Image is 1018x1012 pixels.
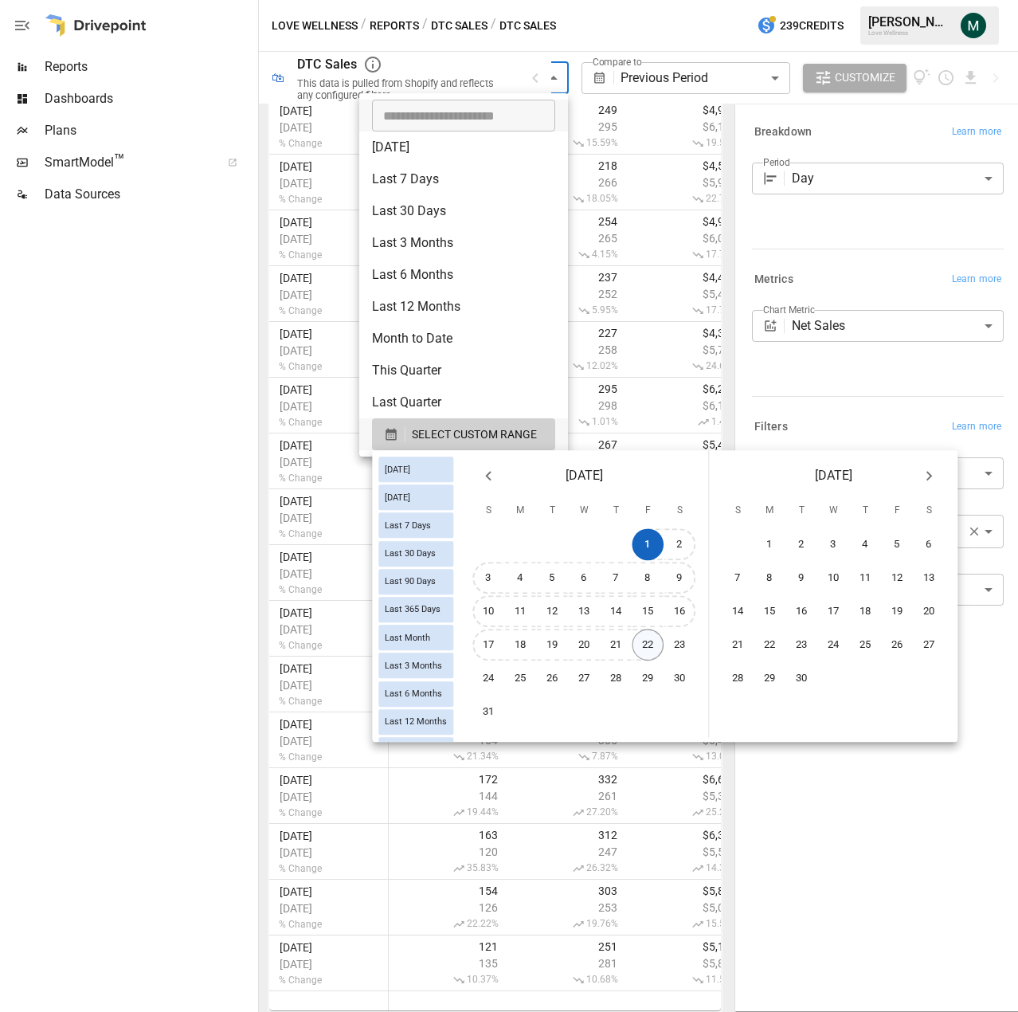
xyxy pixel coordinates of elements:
[569,563,601,594] button: 6
[786,596,818,628] button: 16
[378,681,453,707] div: Last 6 Months
[723,495,752,527] span: Sunday
[378,653,453,679] div: Last 3 Months
[851,495,879,527] span: Thursday
[754,663,786,695] button: 29
[378,485,453,511] div: [DATE]
[378,625,453,650] div: Last Month
[914,529,946,561] button: 6
[755,495,784,527] span: Monday
[378,457,453,482] div: [DATE]
[359,131,568,163] li: [DATE]
[412,425,537,445] span: SELECT CUSTOM RANGE
[473,563,505,594] button: 3
[787,495,816,527] span: Tuesday
[882,563,914,594] button: 12
[505,663,537,695] button: 25
[569,663,601,695] button: 27
[569,630,601,661] button: 20
[664,630,696,661] button: 23
[882,529,914,561] button: 5
[378,492,417,503] span: [DATE]
[378,548,442,559] span: Last 30 Days
[378,577,442,587] span: Last 90 Days
[537,596,569,628] button: 12
[601,630,632,661] button: 21
[570,495,598,527] span: Wednesday
[378,661,448,671] span: Last 3 Months
[378,717,453,728] span: Last 12 Months
[378,605,447,615] span: Last 365 Days
[378,465,417,475] span: [DATE]
[664,563,696,594] button: 9
[473,663,505,695] button: 24
[378,541,453,567] div: Last 30 Days
[754,563,786,594] button: 8
[632,596,664,628] button: 15
[537,663,569,695] button: 26
[378,513,453,539] div: Last 7 Days
[664,596,696,628] button: 16
[632,663,664,695] button: 29
[913,460,945,492] button: Next month
[786,529,818,561] button: 2
[359,259,568,291] li: Last 6 Months
[722,563,754,594] button: 7
[505,563,537,594] button: 4
[569,596,601,628] button: 13
[883,495,911,527] span: Friday
[754,630,786,661] button: 22
[378,633,437,643] span: Last Month
[537,630,569,661] button: 19
[378,569,453,594] div: Last 90 Days
[601,663,632,695] button: 28
[818,563,850,594] button: 10
[505,630,537,661] button: 18
[378,688,448,699] span: Last 6 Months
[786,663,818,695] button: 30
[359,355,568,386] li: This Quarter
[882,630,914,661] button: 26
[359,227,568,259] li: Last 3 Months
[359,291,568,323] li: Last 12 Months
[850,529,882,561] button: 4
[786,563,818,594] button: 9
[473,596,505,628] button: 10
[722,663,754,695] button: 28
[632,563,664,594] button: 8
[601,495,630,527] span: Thursday
[473,696,505,728] button: 31
[818,529,850,561] button: 3
[914,630,946,661] button: 27
[914,495,943,527] span: Saturday
[722,630,754,661] button: 21
[359,386,568,418] li: Last Quarter
[359,195,568,227] li: Last 30 Days
[378,597,453,622] div: Last 365 Days
[601,563,632,594] button: 7
[632,630,664,661] button: 22
[378,520,437,531] span: Last 7 Days
[538,495,566,527] span: Tuesday
[372,418,555,450] button: SELECT CUSTOM RANGE
[632,529,664,561] button: 1
[754,529,786,561] button: 1
[506,495,534,527] span: Monday
[472,460,504,492] button: Previous month
[505,596,537,628] button: 11
[815,465,852,487] span: [DATE]
[914,596,946,628] button: 20
[664,529,696,561] button: 2
[665,495,694,527] span: Saturday
[914,563,946,594] button: 13
[633,495,662,527] span: Friday
[882,596,914,628] button: 19
[473,630,505,661] button: 17
[818,630,850,661] button: 24
[537,563,569,594] button: 5
[378,737,453,763] div: Last Year
[754,596,786,628] button: 15
[359,163,568,195] li: Last 7 Days
[786,630,818,661] button: 23
[850,630,882,661] button: 25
